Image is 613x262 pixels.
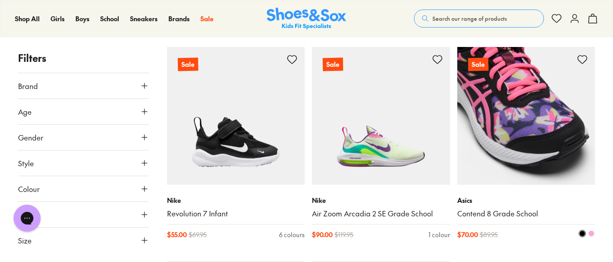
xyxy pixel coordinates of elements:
[312,196,450,205] p: Nike
[312,230,333,239] span: $ 90.00
[75,14,89,23] a: Boys
[18,150,149,176] button: Style
[130,14,158,23] a: Sneakers
[432,14,507,23] span: Search our range of products
[15,14,40,23] a: Shop All
[457,230,478,239] span: $ 70.00
[468,57,489,71] p: Sale
[189,230,207,239] span: $ 69.95
[167,47,305,185] a: Sale
[457,209,595,219] a: Contend 8 Grade School
[457,196,595,205] p: Asics
[18,99,149,124] button: Age
[18,228,149,253] button: Size
[18,51,149,65] p: Filters
[18,80,38,91] span: Brand
[414,9,544,28] button: Search our range of products
[18,183,40,194] span: Colour
[167,209,305,219] a: Revolution 7 Infant
[267,8,346,30] a: Shoes & Sox
[18,106,32,117] span: Age
[267,8,346,30] img: SNS_Logo_Responsive.svg
[18,125,149,150] button: Gender
[312,47,450,185] a: Sale
[457,47,595,185] a: Sale
[18,73,149,98] button: Brand
[51,14,65,23] a: Girls
[334,230,353,239] span: $ 119.95
[480,230,498,239] span: $ 89.95
[18,235,32,246] span: Size
[9,201,45,235] iframe: Gorgias live chat messenger
[18,202,149,227] button: Price
[168,14,190,23] a: Brands
[18,132,43,143] span: Gender
[167,230,187,239] span: $ 55.00
[200,14,214,23] a: Sale
[428,230,450,239] div: 1 colour
[18,176,149,201] button: Colour
[323,57,343,71] p: Sale
[312,209,450,219] a: Air Zoom Arcadia 2 SE Grade School
[100,14,119,23] a: School
[18,158,34,168] span: Style
[279,230,305,239] div: 6 colours
[167,196,305,205] p: Nike
[177,57,198,71] p: Sale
